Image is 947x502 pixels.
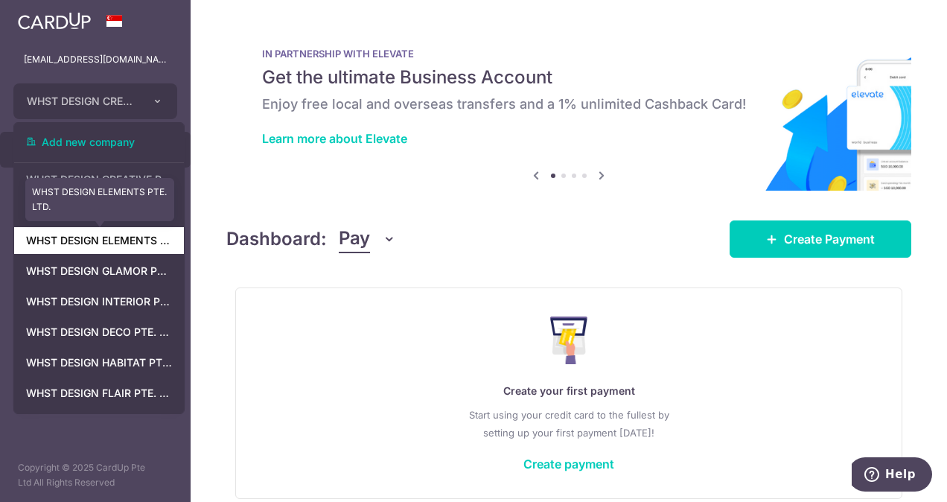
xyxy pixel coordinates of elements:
a: Create Payment [730,220,911,258]
img: Renovation banner [226,24,911,191]
a: WHST DESIGN GLAMOR PTE. LTD. [14,258,184,285]
ul: WHST DESIGN CREATIVE PTE. LTD. [13,122,185,414]
p: [EMAIL_ADDRESS][DOMAIN_NAME] [24,52,167,67]
a: WHST DESIGN INTERIOR PTE. LTD. [14,288,184,315]
p: IN PARTNERSHIP WITH ELEVATE [262,48,876,60]
a: Learn more about Elevate [262,131,407,146]
a: WHST DESIGN HABITAT PTE. LTD. [14,349,184,376]
a: WHST DESIGN ELEMENTS PTE. LTD. [14,227,184,254]
a: WHST DESIGN DECO PTE. LTD. [14,319,184,346]
h6: Enjoy free local and overseas transfers and a 1% unlimited Cashback Card! [262,95,876,113]
img: Make Payment [550,317,588,364]
p: Start using your credit card to the fullest by setting up your first payment [DATE]! [266,406,872,442]
button: WHST DESIGN CREATIVE PTE. LTD. [13,83,177,119]
a: WHST DESIGN ASPIRE PTE. LTD. [14,197,184,223]
button: Pay [339,225,396,253]
span: WHST DESIGN CREATIVE PTE. LTD. [27,94,137,109]
a: Add new company [14,129,184,156]
h4: Dashboard: [226,226,327,252]
iframe: Opens a widget where you can find more information [852,457,932,495]
span: Pay [339,225,370,253]
p: Create your first payment [266,382,872,400]
div: WHST DESIGN ELEMENTS PTE. LTD. [25,178,174,221]
span: Create Payment [784,230,875,248]
a: Create payment [523,457,614,471]
a: WHST DESIGN CREATIVE PTE. LTD. [14,166,184,193]
a: WHST DESIGN FLAIR PTE. LTD. [14,380,184,407]
img: CardUp [18,12,91,30]
h5: Get the ultimate Business Account [262,66,876,89]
